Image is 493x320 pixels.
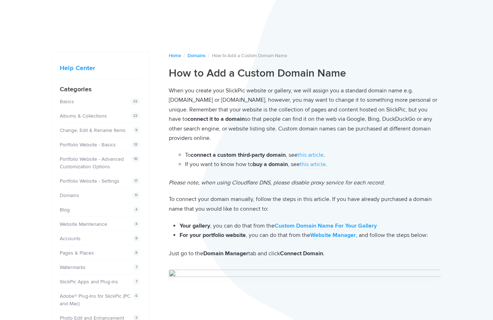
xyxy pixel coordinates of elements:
[169,195,441,214] p: To connect your domain manually, follow the steps in this article. If you have already purchased ...
[185,160,435,169] li: If you want to know how to , see .
[169,67,441,80] h1: How to Add a Custom Domain Name
[133,292,140,300] span: 6
[131,155,140,163] span: 10
[60,99,74,105] a: Basics
[60,293,130,307] a: Adobe® Plug-Ins for SlickPic (PC and Mac)
[169,86,441,143] p: When you create your SlickPic website or gallery, we will assign you a standard domain name e.g. ...
[191,151,286,159] strong: connect a custom third-party domain
[185,150,435,160] li: To , see .
[60,113,107,119] a: Albums & Collections
[300,161,326,169] a: this article
[131,112,140,119] span: 22
[131,141,140,148] span: 12
[132,177,140,184] span: 17
[133,235,140,242] span: 8
[60,236,81,242] a: Accounts
[203,250,248,257] strong: Domain Manager
[169,53,181,59] a: Home
[253,161,288,168] strong: buy a domain
[212,53,287,59] span: How to Add a Custom Domain Name
[60,84,142,94] h4: Categories
[60,279,118,285] a: SlickPic Apps and Plug-ins
[133,206,140,213] span: 4
[310,232,356,239] strong: Website Manager
[133,278,140,285] span: 7
[133,249,140,256] span: 8
[60,64,95,72] a: Help Center
[131,98,140,105] span: 22
[133,127,140,134] span: 9
[180,221,441,231] li: , you can do that from the
[60,264,86,270] a: Watermarks
[180,230,441,240] li: , you can do that from the , and follow the steps below:
[133,264,140,271] span: 7
[187,115,245,123] strong: connect it to a domain
[180,222,210,229] strong: Your gallery
[60,127,126,133] a: Change, Edit & Rename Items
[275,222,377,230] a: Custom Domain Name For Your Gallery
[60,156,124,170] a: Portfolio Website - Advanced Customization Options
[208,53,209,59] span: /
[132,192,140,199] span: 11
[187,53,205,59] a: Domains
[133,220,140,228] span: 4
[184,53,185,59] span: /
[60,207,70,213] a: Blog
[280,250,323,257] strong: Connect Domain
[169,179,385,186] em: Please note, when using Cloudflare DNS, please disable proxy service for each record.
[180,232,246,239] strong: For your portfolio website
[298,151,324,159] a: this article
[310,232,356,239] a: Website Manager
[60,250,94,256] a: Pages & Places
[60,192,79,198] a: Domains
[60,142,116,148] a: Portfolio Website - Basics
[60,178,119,184] a: Portfolio Website - Settings
[169,249,441,259] p: Just go to the tab and click .
[60,221,107,227] a: Website Maintenance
